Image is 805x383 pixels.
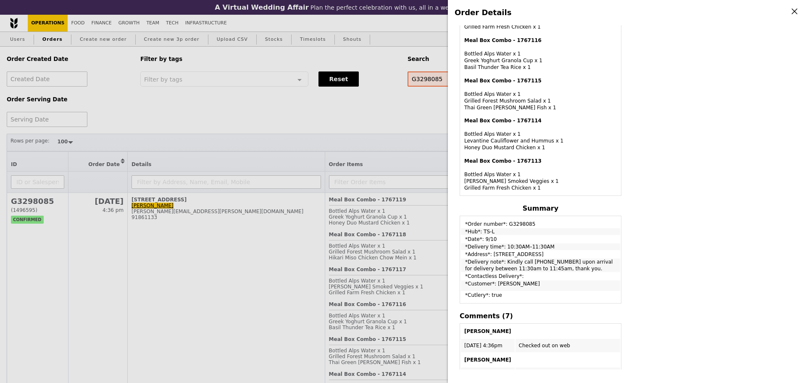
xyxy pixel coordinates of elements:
[516,367,620,381] td: Order edited
[464,77,617,111] div: Bottled Alps Water x 1 Grilled Forest Mushroom Salad x 1 Thai Green [PERSON_NAME] Fish x 1
[460,204,621,212] h4: Summary
[464,117,617,124] h4: Meal Box Combo - 1767114
[461,280,620,291] td: *Customer*: [PERSON_NAME]
[455,8,511,17] span: Order Details
[464,158,617,191] div: Bottled Alps Water x 1 [PERSON_NAME] Smoked Veggies x 1 Grilled Farm Fresh Chicken x 1
[461,236,620,243] td: *Date*: 9/10
[464,343,502,349] span: [DATE] 4:36pm
[464,77,617,84] h4: Meal Box Combo - 1767115
[461,259,620,272] td: *Delivery note*: Kindly call [PHONE_NUMBER] upon arrival for delivery between 11:30am to 11:45am,...
[461,243,620,250] td: *Delivery time*: 10:30AM–11:30AM
[464,158,617,164] h4: Meal Box Combo - 1767113
[516,339,620,352] td: Checked out on web
[461,273,620,280] td: *Contactless Delivery*:
[464,37,617,71] div: Bottled Alps Water x 1 Greek Yoghurt Granola Cup x 1 Basil Thunder Tea Rice x 1
[461,228,620,235] td: *Hub*: TS-L
[461,251,620,258] td: *Address*: [STREET_ADDRESS]
[460,312,621,320] h4: Comments (7)
[464,357,511,363] b: [PERSON_NAME]
[461,217,620,227] td: *Order number*: G3298085
[464,117,617,151] div: Bottled Alps Water x 1 Levantine Cauliflower and Hummus x 1 Honey Duo Mustard Chicken x 1
[461,292,620,302] td: *Cutlery*: true
[464,37,617,44] h4: Meal Box Combo - 1767116
[464,328,511,334] b: [PERSON_NAME]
